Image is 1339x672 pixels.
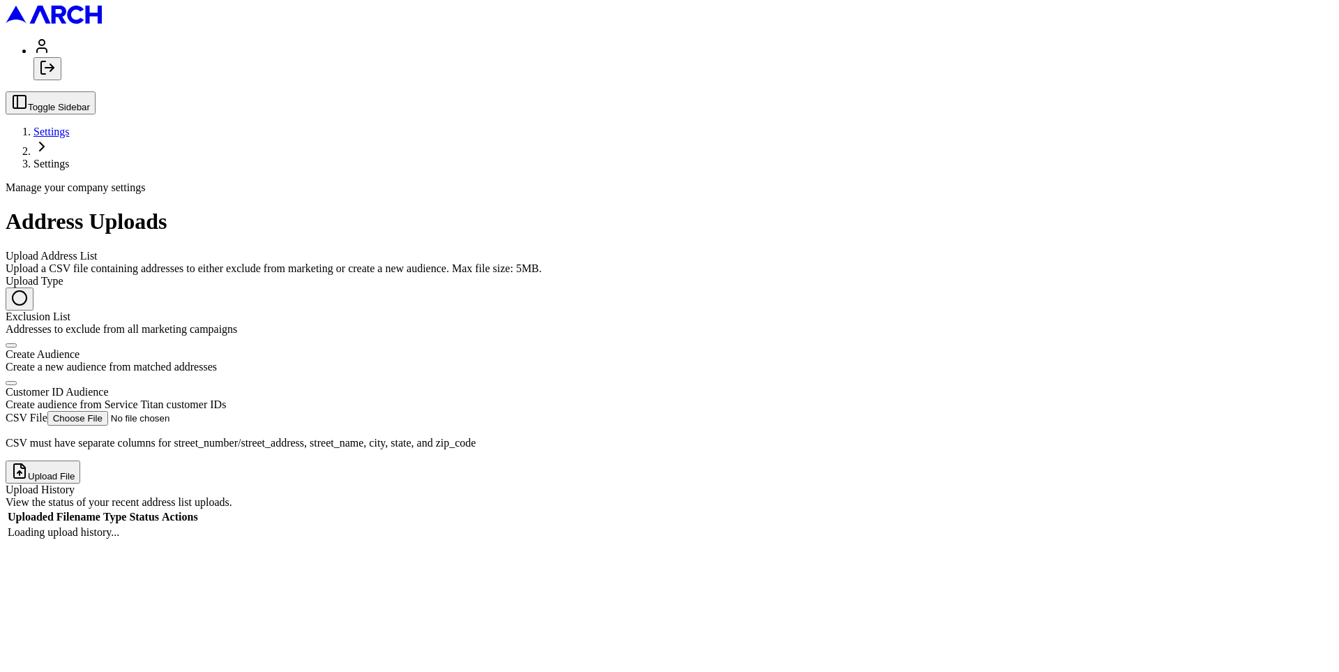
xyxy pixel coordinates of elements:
div: View the status of your recent address list uploads. [6,496,1333,509]
div: Manage your company settings [6,181,1333,194]
td: Loading upload history... [7,525,199,539]
p: CSV must have separate columns for street_number/street_address, street_name, city, state, and zi... [6,437,1333,449]
div: Customer ID Audience [6,386,1333,398]
h1: Address Uploads [6,209,1333,234]
label: Upload Type [6,275,63,287]
div: Addresses to exclude from all marketing campaigns [6,323,1333,336]
button: Toggle Sidebar [6,91,96,114]
nav: breadcrumb [6,126,1333,170]
button: Upload File [6,461,80,484]
div: Upload a CSV file containing addresses to either exclude from marketing or create a new audience.... [6,262,1333,275]
th: Uploaded [7,510,54,524]
a: Settings [33,126,70,137]
div: Upload History [6,484,1333,496]
label: CSV File [6,412,47,424]
button: Log out [33,57,61,80]
th: Filename [56,510,101,524]
span: Toggle Sidebar [28,102,90,112]
th: Type [103,510,127,524]
div: Create audience from Service Titan customer IDs [6,398,1333,411]
span: Settings [33,158,70,170]
th: Status [128,510,160,524]
div: Create Audience [6,348,1333,361]
div: Create a new audience from matched addresses [6,361,1333,373]
th: Actions [161,510,199,524]
div: Upload Address List [6,250,1333,262]
div: Exclusion List [6,311,1333,323]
